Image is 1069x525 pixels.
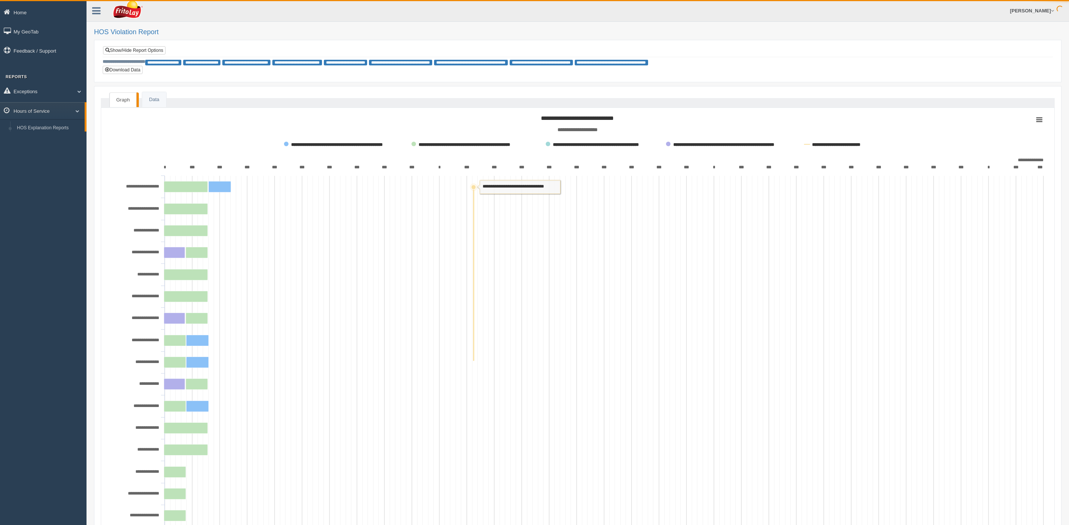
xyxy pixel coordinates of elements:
[103,46,166,54] a: Show/Hide Report Options
[109,92,137,107] a: Graph
[94,29,1061,36] h2: HOS Violation Report
[14,121,85,135] a: HOS Explanation Reports
[103,66,143,74] button: Download Data
[142,92,166,107] a: Data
